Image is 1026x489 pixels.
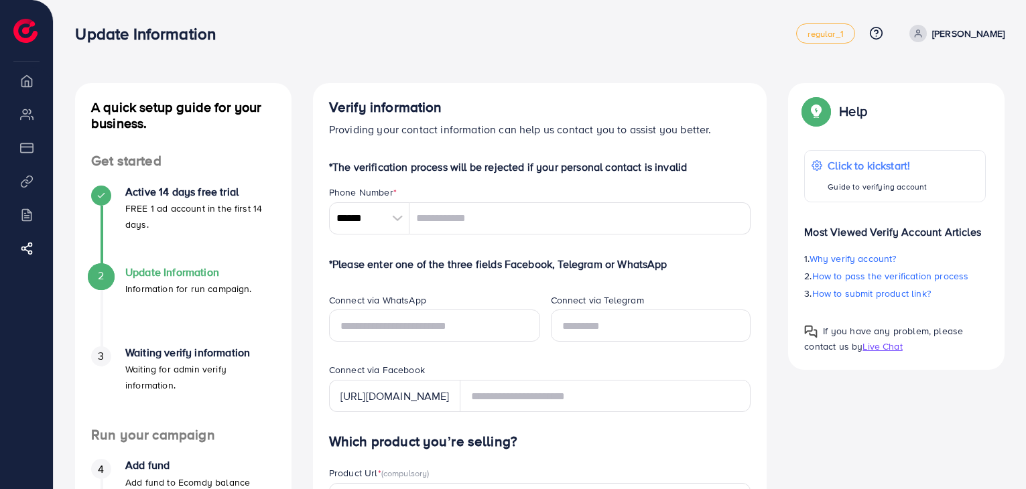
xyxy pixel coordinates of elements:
span: Why verify account? [810,252,897,265]
li: Waiting verify information [75,346,292,427]
h4: Verify information [329,99,751,116]
p: *The verification process will be rejected if your personal contact is invalid [329,159,751,175]
h4: Add fund [125,459,250,472]
div: [URL][DOMAIN_NAME] [329,380,460,412]
img: Popup guide [804,99,828,123]
p: 2. [804,268,986,284]
p: [PERSON_NAME] [932,25,1005,42]
img: logo [13,19,38,43]
h4: Run your campaign [75,427,292,443]
label: Connect via WhatsApp [329,293,426,307]
li: Update Information [75,266,292,346]
li: Active 14 days free trial [75,186,292,266]
p: Click to kickstart! [828,157,927,173]
p: 3. [804,285,986,301]
h4: A quick setup guide for your business. [75,99,292,131]
span: regular_1 [808,29,843,38]
p: *Please enter one of the three fields Facebook, Telegram or WhatsApp [329,256,751,272]
label: Product Url [329,466,430,480]
p: Help [839,103,867,119]
label: Connect via Telegram [551,293,644,307]
h4: Update Information [125,266,252,279]
span: 4 [98,462,104,477]
h4: Active 14 days free trial [125,186,275,198]
p: Waiting for admin verify information. [125,361,275,393]
h4: Which product you’re selling? [329,433,751,450]
p: Guide to verifying account [828,179,927,195]
span: 3 [98,348,104,364]
h4: Waiting verify information [125,346,275,359]
a: [PERSON_NAME] [904,25,1005,42]
p: Information for run campaign. [125,281,252,297]
p: 1. [804,251,986,267]
span: Live Chat [862,340,902,353]
p: FREE 1 ad account in the first 14 days. [125,200,275,232]
span: How to pass the verification process [812,269,969,283]
img: Popup guide [804,325,818,338]
span: How to submit product link? [812,287,931,300]
span: If you have any problem, please contact us by [804,324,963,353]
h3: Update Information [75,24,227,44]
span: (compulsory) [381,467,430,479]
h4: Get started [75,153,292,169]
label: Phone Number [329,186,397,199]
p: Providing your contact information can help us contact you to assist you better. [329,121,751,137]
span: 2 [98,268,104,283]
label: Connect via Facebook [329,363,425,376]
p: Most Viewed Verify Account Articles [804,213,986,240]
a: regular_1 [796,23,854,44]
